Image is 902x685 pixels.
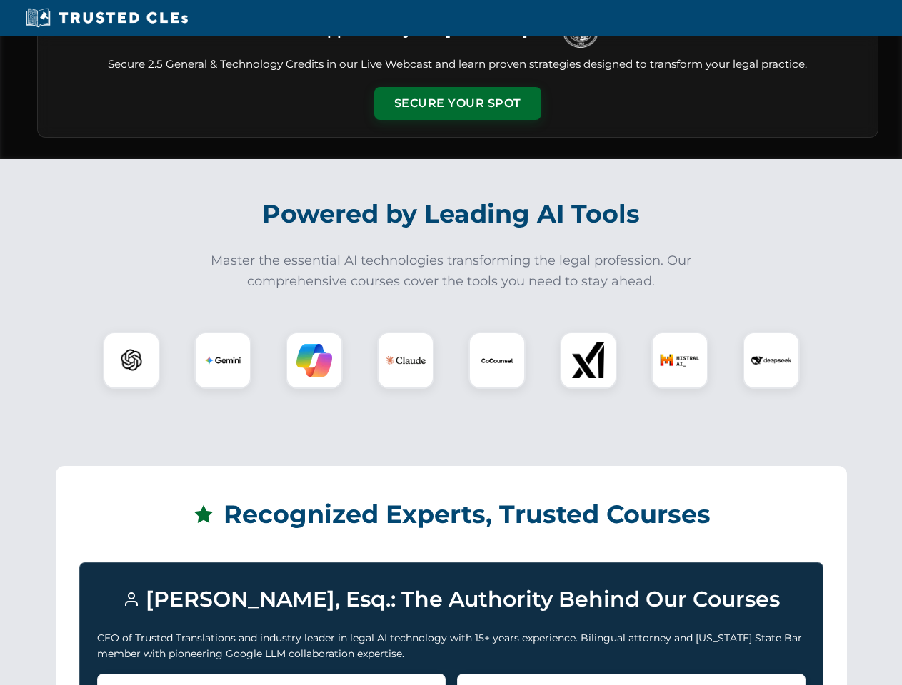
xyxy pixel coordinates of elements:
[205,342,241,378] img: Gemini Logo
[468,332,526,389] div: CoCounsel
[571,342,606,378] img: xAI Logo
[386,340,426,380] img: Claude Logo
[296,342,332,378] img: Copilot Logo
[286,332,343,389] div: Copilot
[21,7,192,29] img: Trusted CLEs
[97,630,806,662] p: CEO of Trusted Translations and industry leader in legal AI technology with 15+ years experience....
[751,340,791,380] img: DeepSeek Logo
[55,56,861,73] p: Secure 2.5 General & Technology Credits in our Live Webcast and learn proven strategies designed ...
[103,332,160,389] div: ChatGPT
[660,340,700,380] img: Mistral AI Logo
[201,250,701,292] p: Master the essential AI technologies transforming the legal profession. Our comprehensive courses...
[194,332,251,389] div: Gemini
[111,340,152,381] img: ChatGPT Logo
[56,189,847,239] h2: Powered by Leading AI Tools
[479,342,515,378] img: CoCounsel Logo
[79,489,823,539] h2: Recognized Experts, Trusted Courses
[743,332,800,389] div: DeepSeek
[377,332,434,389] div: Claude
[374,87,541,120] button: Secure Your Spot
[651,332,708,389] div: Mistral AI
[560,332,617,389] div: xAI
[97,580,806,619] h3: [PERSON_NAME], Esq.: The Authority Behind Our Courses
